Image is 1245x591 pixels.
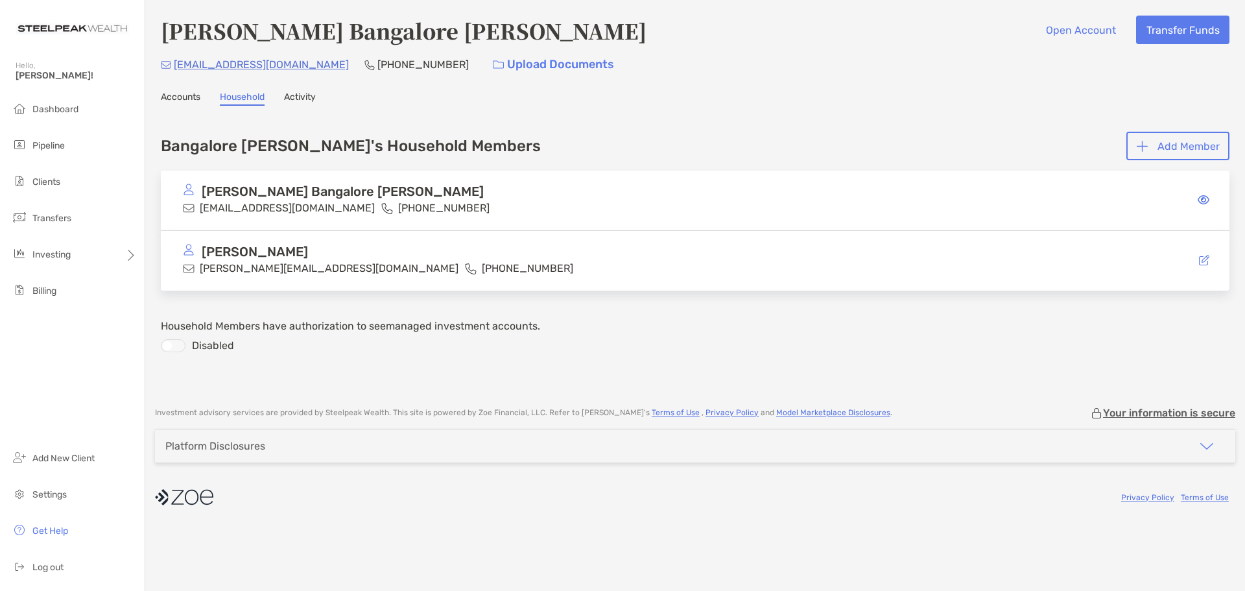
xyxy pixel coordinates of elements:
[776,408,890,417] a: Model Marketplace Disclosures
[12,137,27,152] img: pipeline icon
[32,104,78,115] span: Dashboard
[155,483,213,512] img: company logo
[1121,493,1174,502] a: Privacy Policy
[12,486,27,501] img: settings icon
[183,263,195,274] img: email icon
[16,5,129,52] img: Zoe Logo
[161,137,541,155] h4: Bangalore [PERSON_NAME]'s Household Members
[183,244,195,256] img: avatar icon
[161,91,200,106] a: Accounts
[381,202,393,214] img: phone icon
[32,489,67,500] span: Settings
[1137,141,1148,152] img: button icon
[652,408,700,417] a: Terms of Use
[32,285,56,296] span: Billing
[377,56,469,73] p: [PHONE_NUMBER]
[32,176,60,187] span: Clients
[202,184,484,200] p: [PERSON_NAME] Bangalore [PERSON_NAME]
[493,60,504,69] img: button icon
[364,60,375,70] img: Phone Icon
[484,51,622,78] a: Upload Documents
[482,260,573,276] p: [PHONE_NUMBER]
[705,408,759,417] a: Privacy Policy
[220,91,265,106] a: Household
[12,173,27,189] img: clients icon
[32,140,65,151] span: Pipeline
[12,210,27,225] img: transfers icon
[1199,439,1215,454] img: icon arrow
[1136,16,1229,44] button: Transfer Funds
[32,213,71,224] span: Transfers
[161,16,646,45] h4: [PERSON_NAME] Bangalore [PERSON_NAME]
[165,440,265,452] div: Platform Disclosures
[1181,493,1229,502] a: Terms of Use
[1103,407,1235,419] p: Your information is secure
[398,200,490,216] p: [PHONE_NUMBER]
[174,56,349,73] p: [EMAIL_ADDRESS][DOMAIN_NAME]
[200,260,458,276] p: [PERSON_NAME][EMAIL_ADDRESS][DOMAIN_NAME]
[32,562,64,573] span: Log out
[1036,16,1126,44] button: Open Account
[202,244,308,260] p: [PERSON_NAME]
[284,91,316,106] a: Activity
[32,453,95,464] span: Add New Client
[12,522,27,538] img: get-help icon
[12,450,27,465] img: add_new_client icon
[183,184,195,195] img: avatar icon
[161,61,171,69] img: Email Icon
[1126,132,1229,160] button: Add Member
[12,101,27,116] img: dashboard icon
[465,263,477,274] img: phone icon
[32,249,71,260] span: Investing
[12,559,27,574] img: logout icon
[12,282,27,298] img: billing icon
[183,202,195,214] img: email icon
[12,246,27,261] img: investing icon
[161,318,1229,334] p: Household Members have authorization to see managed investment accounts.
[200,200,375,216] p: [EMAIL_ADDRESS][DOMAIN_NAME]
[155,408,892,418] p: Investment advisory services are provided by Steelpeak Wealth . This site is powered by Zoe Finan...
[32,525,68,537] span: Get Help
[185,339,234,352] span: Disabled
[16,70,137,81] span: [PERSON_NAME]!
